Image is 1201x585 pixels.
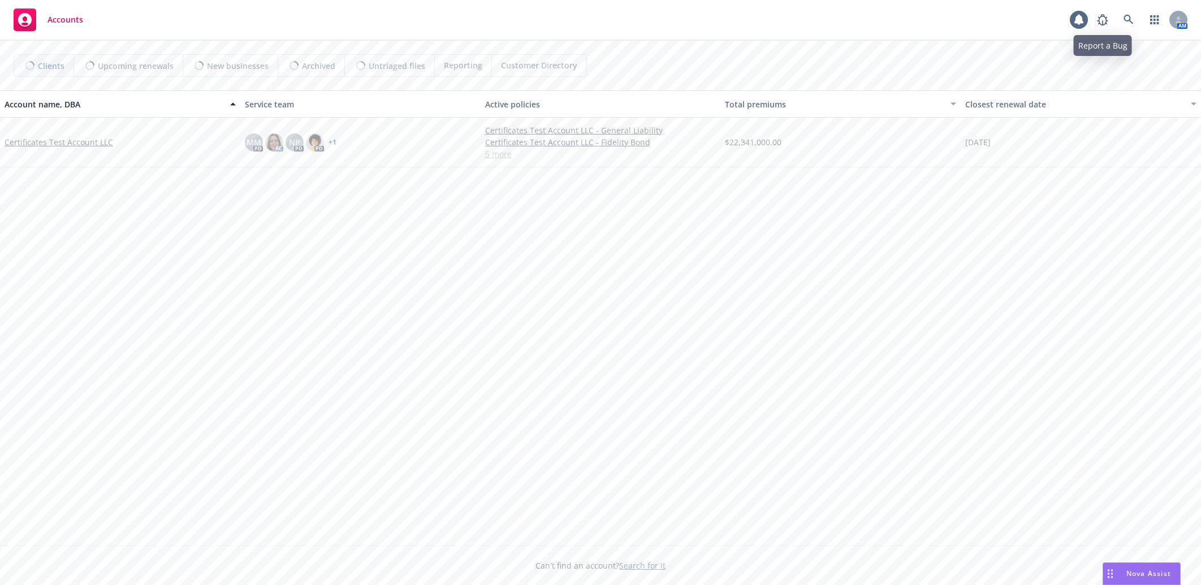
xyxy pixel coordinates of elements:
div: Service team [245,98,476,110]
div: Closest renewal date [965,98,1184,110]
span: Accounts [47,15,83,24]
a: Certificates Test Account LLC - General Liability [485,124,716,136]
div: Account name, DBA [5,98,223,110]
button: Total premiums [720,90,961,118]
span: Upcoming renewals [98,60,174,72]
div: Total premiums [725,98,944,110]
span: [DATE] [965,136,991,148]
span: New businesses [207,60,269,72]
span: Customer Directory [501,59,577,71]
span: $22,341,000.00 [725,136,781,148]
a: Certificates Test Account LLC - Fidelity Bond [485,136,716,148]
img: photo [265,133,283,151]
img: photo [306,133,324,151]
a: Search for it [619,560,666,571]
span: Reporting [444,59,482,71]
span: Untriaged files [369,60,425,72]
a: + 1 [329,139,336,146]
span: NP [289,136,300,148]
span: Nova Assist [1126,569,1171,578]
div: Drag to move [1103,563,1117,584]
button: Closest renewal date [961,90,1201,118]
a: Accounts [9,4,88,36]
span: MM [247,136,261,148]
a: Switch app [1143,8,1166,31]
span: Archived [302,60,335,72]
div: Active policies [485,98,716,110]
a: Certificates Test Account LLC [5,136,113,148]
span: Clients [38,60,64,72]
span: Can't find an account? [535,560,666,571]
button: Service team [240,90,481,118]
a: 5 more [485,148,716,160]
button: Nova Assist [1103,562,1181,585]
button: Active policies [481,90,721,118]
a: Report a Bug [1091,8,1114,31]
a: Search [1117,8,1140,31]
